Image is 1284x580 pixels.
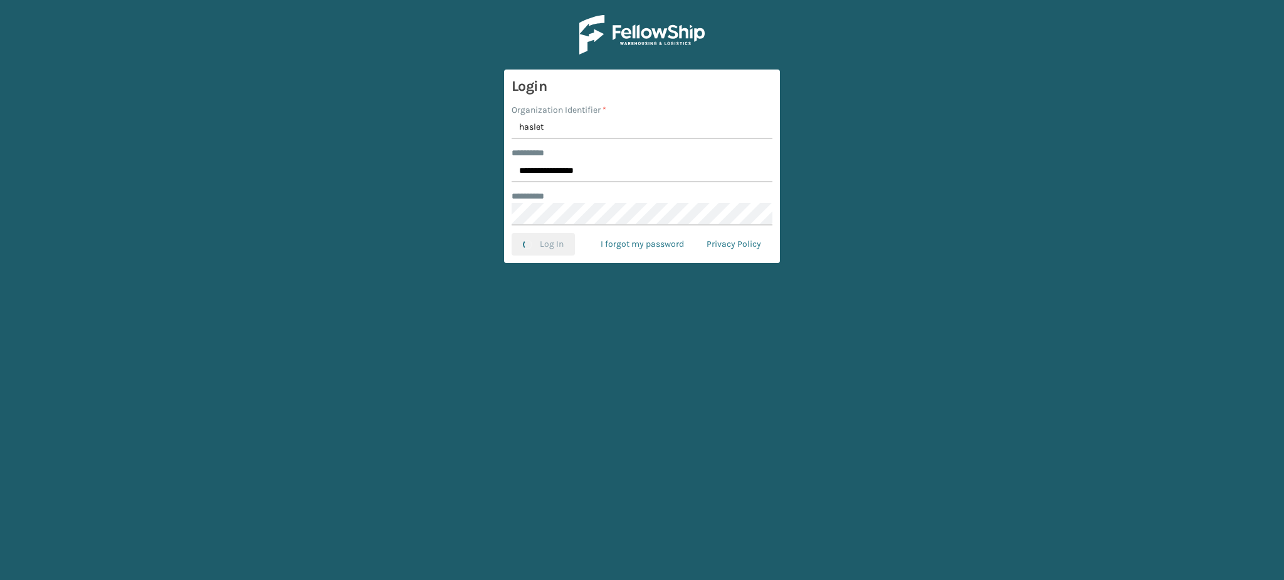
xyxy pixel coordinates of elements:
[579,15,705,54] img: Logo
[512,233,575,256] button: Log In
[512,103,606,117] label: Organization Identifier
[512,77,772,96] h3: Login
[695,233,772,256] a: Privacy Policy
[589,233,695,256] a: I forgot my password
